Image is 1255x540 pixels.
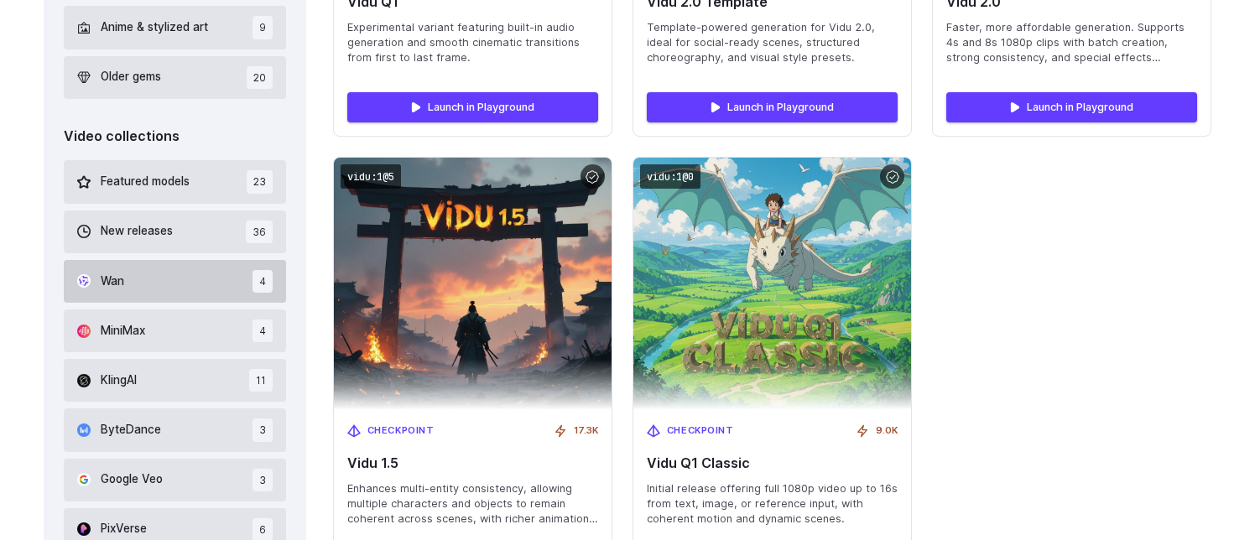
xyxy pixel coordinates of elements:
[876,423,898,439] span: 9.0K
[633,158,911,410] img: Vidu Q1 Classic
[64,210,286,253] button: New releases 36
[334,158,612,410] img: Vidu 1.5
[647,481,898,527] span: Initial release offering full 1080p video up to 16s from text, image, or reference input, with co...
[367,423,435,439] span: Checkpoint
[101,421,161,439] span: ByteDance
[64,408,286,451] button: ByteDance 3
[101,371,137,390] span: KlingAI
[64,309,286,352] button: MiniMax 4
[647,20,898,65] span: Template-powered generation for Vidu 2.0, ideal for social-ready scenes, structured choreography,...
[64,260,286,303] button: Wan 4
[347,481,598,527] span: Enhances multi-entity consistency, allowing multiple characters and objects to remain coherent ac...
[253,319,273,342] span: 4
[946,92,1197,122] a: Launch in Playground
[101,520,147,538] span: PixVerse
[667,423,734,439] span: Checkpoint
[64,6,286,49] button: Anime & stylized art 9
[347,455,598,471] span: Vidu 1.5
[640,164,700,189] code: vidu:1@0
[101,68,161,86] span: Older gems
[101,18,208,37] span: Anime & stylized art
[101,470,163,489] span: Google Veo
[101,173,190,191] span: Featured models
[253,16,273,39] span: 9
[101,222,173,241] span: New releases
[253,270,273,293] span: 4
[946,20,1197,65] span: Faster, more affordable generation. Supports 4s and 8s 1080p clips with batch creation, strong co...
[247,66,273,89] span: 20
[64,459,286,501] button: Google Veo 3
[341,164,401,189] code: vidu:1@5
[253,469,273,491] span: 3
[347,92,598,122] a: Launch in Playground
[64,126,286,148] div: Video collections
[253,418,273,441] span: 3
[647,92,898,122] a: Launch in Playground
[574,423,598,439] span: 17.3K
[64,160,286,203] button: Featured models 23
[101,322,145,340] span: MiniMax
[347,20,598,65] span: Experimental variant featuring built-in audio generation and smooth cinematic transitions from fi...
[64,56,286,99] button: Older gems 20
[247,170,273,193] span: 23
[246,221,273,243] span: 36
[101,273,124,291] span: Wan
[64,359,286,402] button: KlingAI 11
[647,455,898,471] span: Vidu Q1 Classic
[249,369,273,392] span: 11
